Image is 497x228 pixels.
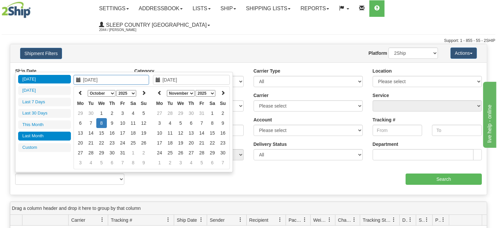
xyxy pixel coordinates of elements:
[75,98,86,108] th: Mo
[99,27,149,33] span: 2044 / [PERSON_NAME]
[96,118,107,128] td: 8
[419,217,424,223] span: Shipment Issues
[388,214,399,225] a: Tracking Status filter column settings
[197,118,207,128] td: 7
[154,138,165,148] td: 17
[86,138,96,148] td: 21
[117,118,128,128] td: 10
[373,68,392,74] label: Location
[165,138,175,148] td: 18
[86,108,96,118] td: 30
[188,0,215,17] a: Lists
[216,0,241,17] a: Ship
[175,98,186,108] th: We
[105,22,207,28] span: Sleep Country [GEOGRAPHIC_DATA]
[175,118,186,128] td: 5
[186,128,197,138] td: 13
[18,98,71,107] li: Last 7 Days
[274,214,286,225] a: Recipient filter column settings
[2,2,31,18] img: logo2044.jpg
[197,148,207,158] td: 28
[435,217,441,223] span: Pickup Status
[10,202,487,215] div: grid grouping header
[218,98,228,108] th: Su
[117,128,128,138] td: 17
[71,217,85,223] span: Carrier
[450,48,477,59] button: Actions
[18,109,71,118] li: Last 30 Days
[207,128,218,138] td: 15
[165,108,175,118] td: 28
[175,108,186,118] td: 29
[482,80,496,147] iframe: chat widget
[111,217,132,223] span: Tracking #
[86,148,96,158] td: 28
[165,118,175,128] td: 4
[349,214,360,225] a: Charge filter column settings
[107,148,117,158] td: 30
[96,148,107,158] td: 29
[218,118,228,128] td: 9
[207,148,218,158] td: 29
[207,118,218,128] td: 8
[295,0,334,17] a: Reports
[139,158,149,168] td: 9
[218,128,228,138] td: 16
[218,148,228,158] td: 30
[175,138,186,148] td: 19
[117,108,128,118] td: 3
[197,128,207,138] td: 14
[289,217,302,223] span: Packages
[5,4,61,12] div: live help - online
[218,108,228,118] td: 2
[134,68,154,74] label: Category
[107,128,117,138] td: 16
[18,132,71,141] li: Last Month
[163,214,174,225] a: Tracking # filter column settings
[165,128,175,138] td: 11
[254,116,272,123] label: Account
[18,86,71,95] li: [DATE]
[175,158,186,168] td: 3
[128,108,139,118] td: 4
[186,138,197,148] td: 20
[165,158,175,168] td: 2
[75,148,86,158] td: 27
[18,120,71,129] li: This Month
[186,148,197,158] td: 27
[96,158,107,168] td: 5
[154,158,165,168] td: 1
[254,141,287,147] label: Delivery Status
[128,118,139,128] td: 11
[107,138,117,148] td: 23
[207,138,218,148] td: 22
[254,92,269,99] label: Carrier
[117,138,128,148] td: 24
[75,118,86,128] td: 6
[324,214,335,225] a: Weight filter column settings
[75,158,86,168] td: 3
[128,128,139,138] td: 18
[165,148,175,158] td: 25
[235,214,246,225] a: Sender filter column settings
[139,108,149,118] td: 5
[175,148,186,158] td: 26
[107,118,117,128] td: 9
[421,214,432,225] a: Shipment Issues filter column settings
[96,138,107,148] td: 22
[96,98,107,108] th: We
[94,0,134,17] a: Settings
[86,158,96,168] td: 4
[438,214,449,225] a: Pickup Status filter column settings
[20,48,62,59] button: Shipment Filters
[117,158,128,168] td: 7
[134,0,188,17] a: Addressbook
[313,217,327,223] span: Weight
[128,158,139,168] td: 8
[165,98,175,108] th: Tu
[96,128,107,138] td: 15
[254,68,280,74] label: Carrier Type
[373,125,422,136] input: From
[207,158,218,168] td: 6
[154,148,165,158] td: 24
